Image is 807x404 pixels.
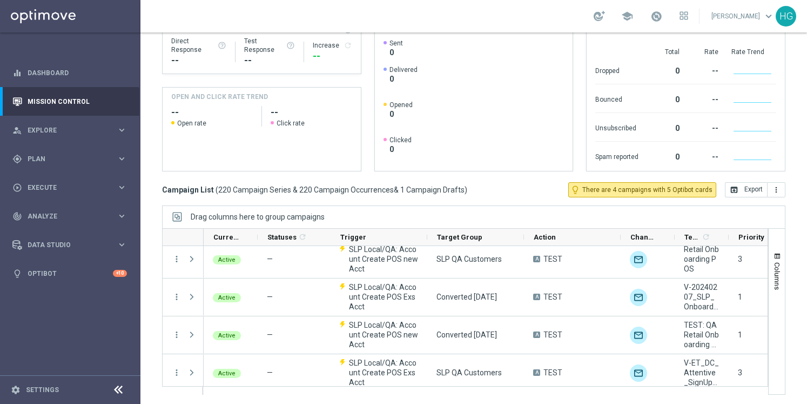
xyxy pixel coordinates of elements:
span: Retail Onboarding POS [684,244,719,274]
span: A [533,332,540,338]
span: Open rate [177,119,206,128]
span: 0 [389,109,413,119]
div: Test Response [244,37,295,54]
span: SLP QA Customers [436,254,502,264]
h2: -- [271,106,352,119]
img: Optimail [630,327,647,344]
span: TEST [543,330,562,340]
span: Opened [389,101,413,109]
div: -- [692,90,718,107]
i: track_changes [12,211,22,221]
div: -- [313,50,352,63]
i: more_vert [772,186,781,194]
span: Analyze [28,213,117,220]
div: Unsubscribed [595,118,638,136]
span: Priority [738,233,764,241]
img: Optimail [630,289,647,306]
span: Active [218,370,236,377]
i: person_search [12,125,22,135]
div: Analyze [12,211,117,221]
div: Plan [12,154,117,164]
i: keyboard_arrow_right [117,240,127,250]
button: person_search Explore keyboard_arrow_right [12,126,127,135]
span: Delivered [389,65,418,74]
span: Templates [684,233,700,241]
span: 3 [738,368,742,377]
a: Optibot [28,259,113,288]
button: Data Studio keyboard_arrow_right [12,241,127,249]
img: Optimail [630,365,647,382]
span: 0 [389,144,412,154]
span: TEST [543,254,562,264]
div: -- [244,54,295,67]
div: -- [692,61,718,78]
i: equalizer [12,68,22,78]
i: keyboard_arrow_right [117,182,127,193]
i: refresh [298,233,307,241]
button: track_changes Analyze keyboard_arrow_right [12,212,127,221]
span: SLP Local/QA: Account Create POS Exs Acct [349,358,418,387]
a: Settings [26,387,59,393]
div: HG [776,6,796,27]
colored-tag: Active [213,330,241,340]
i: lightbulb [12,269,22,279]
span: Execute [28,184,117,191]
button: more_vert [172,368,181,377]
i: more_vert [172,330,181,340]
button: Mission Control [12,97,127,106]
span: Clicked [389,136,412,144]
div: 0 [651,147,680,164]
multiple-options-button: Export to CSV [725,185,785,194]
div: Increase [313,41,352,50]
span: Active [218,294,236,301]
div: Rate [692,48,718,56]
i: more_vert [172,254,181,264]
div: Dropped [595,61,638,78]
colored-tag: Active [213,292,241,302]
a: Dashboard [28,58,127,87]
button: refresh [344,41,352,50]
div: -- [692,147,718,164]
span: Active [218,332,236,339]
i: refresh [702,233,710,241]
span: Channel [630,233,656,241]
h4: OPEN AND CLICK RATE TREND [171,92,268,102]
span: Action [534,233,556,241]
span: SLP QA Customers [436,368,502,377]
i: keyboard_arrow_right [117,154,127,164]
button: more_vert [172,292,181,302]
span: Statuses [267,233,297,241]
span: — [267,330,273,339]
span: Plan [28,156,117,162]
div: Dashboard [12,58,127,87]
div: Execute [12,183,117,193]
div: Spam reported [595,147,638,164]
button: gps_fixed Plan keyboard_arrow_right [12,155,127,163]
span: Target Group [437,233,482,241]
div: equalizer Dashboard [12,69,127,77]
span: 220 Campaign Series & 220 Campaign Occurrences [218,185,394,195]
span: & [394,186,399,194]
div: Data Studio [12,240,117,250]
span: Explore [28,127,117,134]
div: -- [692,118,718,136]
div: -- [171,54,226,67]
i: lightbulb_outline [570,185,580,195]
span: 1 Campaign Drafts [400,185,465,195]
span: 1 [738,293,742,301]
span: Columns [773,262,782,290]
button: play_circle_outline Execute keyboard_arrow_right [12,183,127,192]
i: open_in_browser [730,186,738,194]
colored-tag: Active [213,368,241,378]
h2: -- [171,106,253,119]
div: 0 [651,118,680,136]
span: 0 [389,48,403,57]
i: gps_fixed [12,154,22,164]
span: TEST [543,368,562,377]
div: Total [651,48,680,56]
span: ( [216,185,218,195]
div: +10 [113,270,127,277]
span: SLP Local/QA: Account Create POS new Acct [349,244,418,274]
